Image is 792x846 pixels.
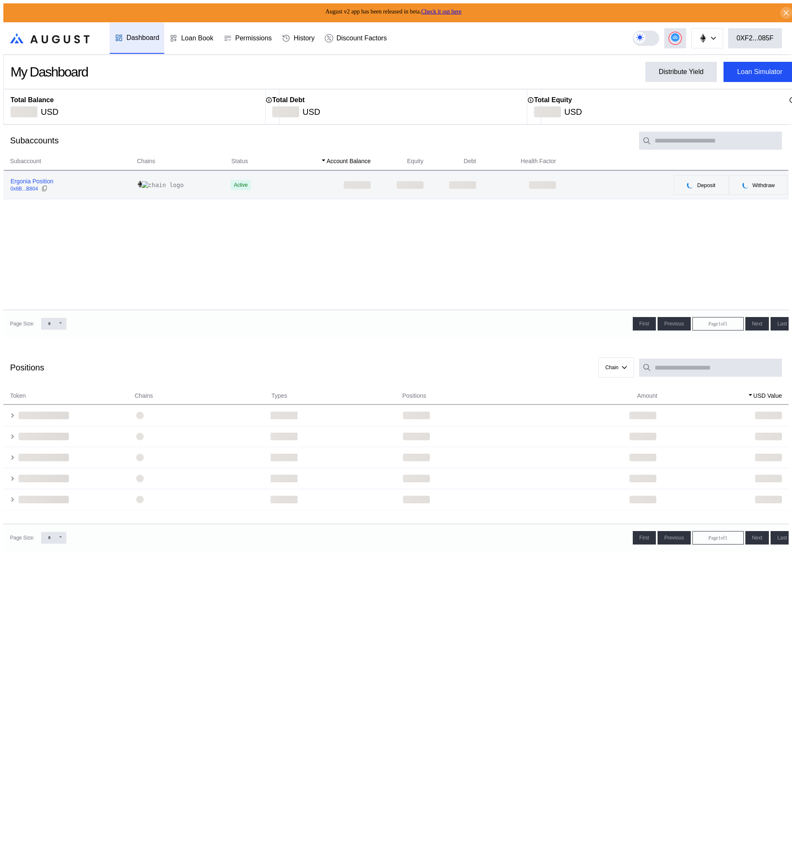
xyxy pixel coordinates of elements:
img: pending [687,182,694,188]
div: Page Size: [10,321,34,327]
div: 0x6B...B804 [11,186,38,192]
img: pending [742,182,749,188]
span: Chains [135,391,153,400]
span: Account Balance [326,157,371,166]
div: History [294,34,315,42]
button: 0XF2...085F [728,28,782,48]
div: Page Size: [10,535,34,541]
span: Positions [403,391,426,400]
div: USD [303,106,320,117]
div: Discount Factors [337,34,387,42]
div: USD [564,106,582,117]
a: Loan Book [164,23,218,54]
button: First [633,531,656,545]
span: First [639,321,649,327]
span: Subaccount [10,157,41,166]
span: Chain [605,365,618,370]
span: Last [777,321,787,327]
span: Page 1 of 1 [708,321,727,327]
span: Equity [407,157,424,166]
h2: Total Equity [534,96,572,104]
h2: Total Debt [272,96,305,104]
span: USD Value [753,391,782,400]
img: chain logo [136,180,144,188]
span: First [639,535,649,541]
div: 0XF2...085F [737,34,774,42]
a: History [277,23,320,54]
span: Debt [464,157,476,166]
div: Positions [10,363,44,373]
span: Token [10,391,26,400]
span: Deposit [697,182,715,188]
button: Previous [658,317,691,330]
div: Subaccounts [10,136,59,145]
img: chain logo [142,181,184,189]
span: Previous [664,321,684,327]
span: Types [271,391,287,400]
button: Chain [598,357,634,378]
button: chain logo [691,28,723,48]
div: Loan Simulator [737,68,782,76]
span: Amount [637,391,657,400]
span: Page 1 of 1 [708,535,727,541]
span: Next [752,535,763,541]
span: Previous [664,535,684,541]
button: First [633,317,656,330]
a: Permissions [218,23,277,54]
img: chain logo [698,34,708,43]
div: Dashboard [126,34,159,42]
div: USD [41,106,58,117]
span: Next [752,321,763,327]
div: My Dashboard [11,64,88,80]
span: Status [231,157,248,166]
button: pendingDeposit [674,175,729,195]
h2: Total Balance [11,96,54,104]
button: Next [745,531,769,545]
button: Next [745,317,769,330]
a: Dashboard [110,23,164,54]
span: Withdraw [753,182,775,188]
span: Health Factor [521,157,556,166]
div: Loan Book [181,34,213,42]
span: Chains [137,157,155,166]
a: Discount Factors [320,23,392,54]
button: pendingWithdraw [729,175,788,195]
button: Distribute Yield [645,62,717,82]
button: Previous [658,531,691,545]
div: Distribute Yield [659,68,704,76]
span: August v2 app has been released in beta. [326,8,462,15]
div: Active [234,182,248,188]
span: Last [777,535,787,541]
div: Permissions [235,34,272,42]
div: Ergonia Position [11,177,53,185]
a: Check it out here [421,8,461,15]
